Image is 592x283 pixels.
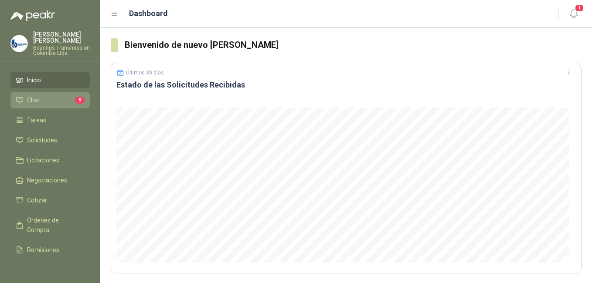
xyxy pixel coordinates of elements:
a: Configuración [10,262,90,278]
a: Negociaciones [10,172,90,189]
a: Chat8 [10,92,90,108]
p: Bearings Transmission Colombia Ltda [33,45,90,56]
span: Remisiones [27,245,59,255]
p: Últimos 30 días [126,70,164,76]
span: 1 [575,4,584,12]
a: Tareas [10,112,90,128]
p: [PERSON_NAME] [PERSON_NAME] [33,31,90,44]
h3: Bienvenido de nuevo [PERSON_NAME] [125,38,582,52]
button: 1 [566,6,582,22]
span: Inicio [27,75,41,85]
a: Inicio [10,72,90,88]
img: Company Logo [11,35,27,52]
span: Negociaciones [27,175,67,185]
a: Órdenes de Compra [10,212,90,238]
span: Licitaciones [27,155,59,165]
span: Solicitudes [27,135,57,145]
a: Remisiones [10,242,90,258]
h3: Estado de las Solicitudes Recibidas [116,80,576,90]
h1: Dashboard [129,7,168,20]
img: Logo peakr [10,10,55,21]
span: Chat [27,95,40,105]
a: Licitaciones [10,152,90,168]
span: Tareas [27,115,46,125]
span: Cotizar [27,195,47,205]
a: Solicitudes [10,132,90,148]
a: Cotizar [10,192,90,209]
span: Órdenes de Compra [27,216,82,235]
span: 8 [75,97,85,104]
